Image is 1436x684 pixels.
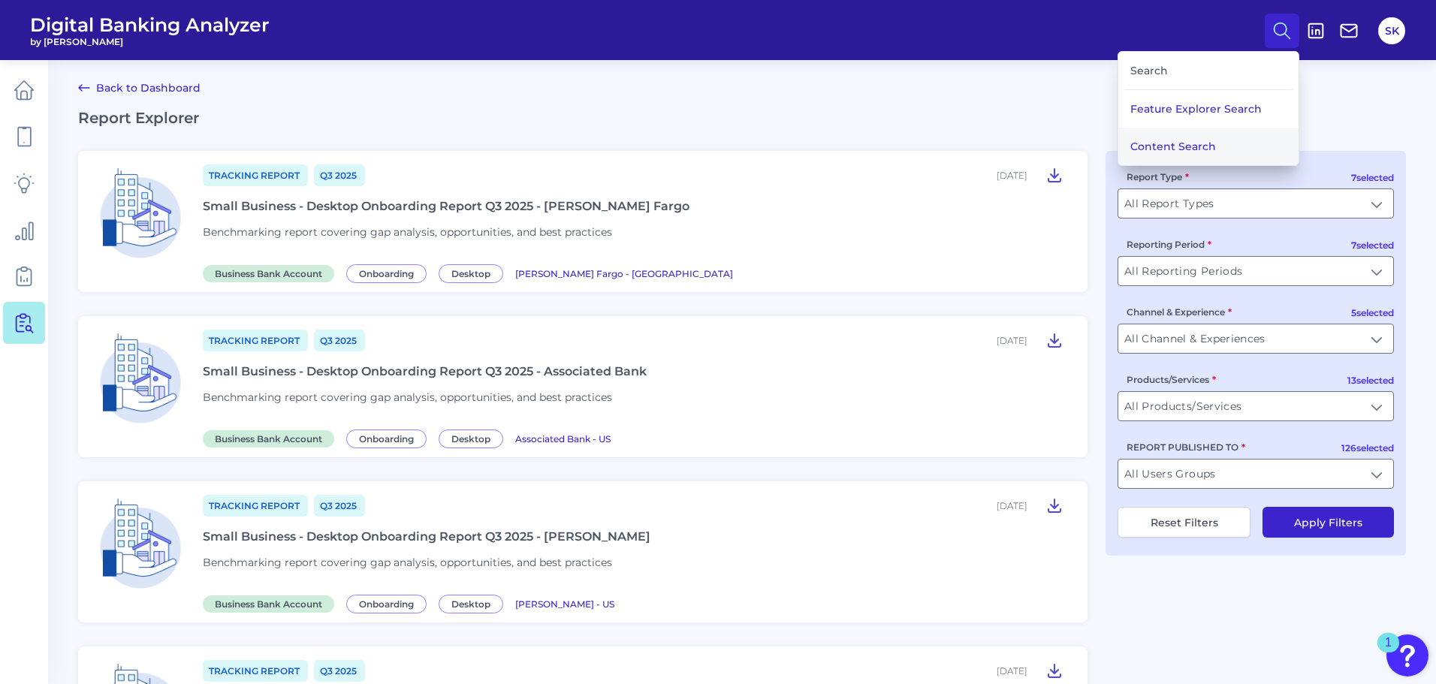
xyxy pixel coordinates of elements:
[439,596,509,610] a: Desktop
[1039,658,1069,682] button: Small Business - Desktop Onboarding Report Q3 2025 - PNC
[78,79,201,97] a: Back to Dashboard
[346,596,433,610] a: Onboarding
[314,164,365,186] a: Q3 2025
[515,598,614,610] span: [PERSON_NAME] - US
[1039,493,1069,517] button: Small Business - Desktop Onboarding Report Q3 2025 - Hancock Whitney
[30,36,270,47] span: by [PERSON_NAME]
[346,595,427,613] span: Onboarding
[203,266,340,280] a: Business Bank Account
[1378,17,1405,44] button: SK
[515,431,611,445] a: Associated Bank - US
[203,431,340,445] a: Business Bank Account
[515,268,733,279] span: [PERSON_NAME] Fargo - [GEOGRAPHIC_DATA]
[1127,239,1211,250] label: Reporting Period
[346,431,433,445] a: Onboarding
[203,390,612,404] span: Benchmarking report covering gap analysis, opportunities, and best practices
[203,430,334,447] span: Business Bank Account
[203,595,334,613] span: Business Bank Account
[1124,52,1293,90] div: Search
[1118,90,1299,128] button: Feature Explorer Search
[90,328,191,429] img: Business Bank Account
[203,330,308,351] a: Tracking Report
[1263,507,1394,538] button: Apply Filters
[203,660,308,682] a: Tracking Report
[78,109,1406,127] h2: Report Explorer
[439,266,509,280] a: Desktop
[439,429,503,448] span: Desktop
[314,660,365,682] a: Q3 2025
[515,433,611,444] span: Associated Bank - US
[30,14,270,36] span: Digital Banking Analyzer
[439,431,509,445] a: Desktop
[203,164,308,186] a: Tracking Report
[346,266,433,280] a: Onboarding
[1127,171,1189,182] label: Report Type
[90,163,191,264] img: Business Bank Account
[203,364,647,378] div: Small Business - Desktop Onboarding Report Q3 2025 - Associated Bank
[997,665,1027,676] div: [DATE]
[1127,306,1232,318] label: Channel & Experience
[203,596,340,610] a: Business Bank Account
[1385,643,1392,662] div: 1
[203,495,308,517] a: Tracking Report
[203,199,689,213] div: Small Business - Desktop Onboarding Report Q3 2025 - [PERSON_NAME] Fargo
[1127,441,1245,453] label: REPORT PUBLISHED TO
[1118,128,1299,165] button: Content Search
[515,596,614,610] a: [PERSON_NAME] - US
[203,265,334,282] span: Business Bank Account
[346,264,427,283] span: Onboarding
[997,500,1027,511] div: [DATE]
[1386,634,1428,676] button: Open Resource Center, 1 new notification
[997,170,1027,181] div: [DATE]
[1039,163,1069,187] button: Small Business - Desktop Onboarding Report Q3 2025 - Wells Fargo
[439,264,503,283] span: Desktop
[1127,374,1216,385] label: Products/Services
[346,429,427,448] span: Onboarding
[439,595,503,613] span: Desktop
[1039,328,1069,352] button: Small Business - Desktop Onboarding Report Q3 2025 - Associated Bank
[203,529,650,544] div: Small Business - Desktop Onboarding Report Q3 2025 - [PERSON_NAME]
[515,266,733,280] a: [PERSON_NAME] Fargo - [GEOGRAPHIC_DATA]
[314,330,365,351] a: Q3 2025
[314,495,365,517] a: Q3 2025
[997,335,1027,346] div: [DATE]
[1118,507,1250,538] button: Reset Filters
[90,493,191,594] img: Business Bank Account
[203,225,612,239] span: Benchmarking report covering gap analysis, opportunities, and best practices
[203,556,612,569] span: Benchmarking report covering gap analysis, opportunities, and best practices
